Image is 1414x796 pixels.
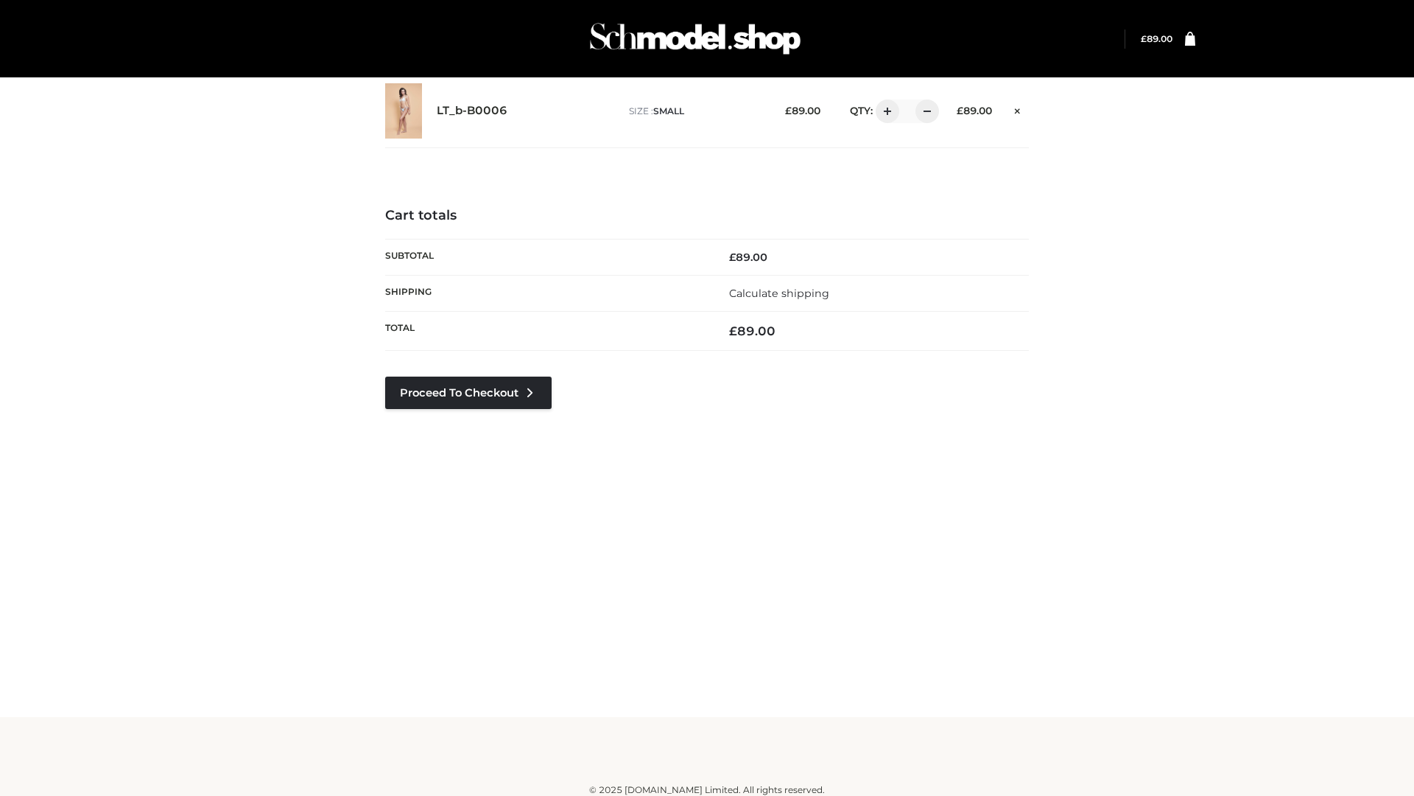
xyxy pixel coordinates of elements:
span: £ [1141,33,1147,44]
bdi: 89.00 [957,105,992,116]
a: Remove this item [1007,99,1029,119]
th: Total [385,312,707,351]
th: Shipping [385,275,707,311]
p: size : [629,105,762,118]
a: LT_b-B0006 [437,104,507,118]
bdi: 89.00 [1141,33,1172,44]
span: £ [957,105,963,116]
bdi: 89.00 [729,251,767,264]
th: Subtotal [385,239,707,275]
a: Calculate shipping [729,287,829,300]
a: Proceed to Checkout [385,377,552,409]
span: £ [729,251,736,264]
span: £ [729,324,737,338]
bdi: 89.00 [729,324,775,338]
span: SMALL [653,105,684,116]
a: £89.00 [1141,33,1172,44]
span: £ [785,105,792,116]
h4: Cart totals [385,208,1029,224]
bdi: 89.00 [785,105,820,116]
img: Schmodel Admin 964 [585,10,806,68]
div: QTY: [835,99,934,123]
